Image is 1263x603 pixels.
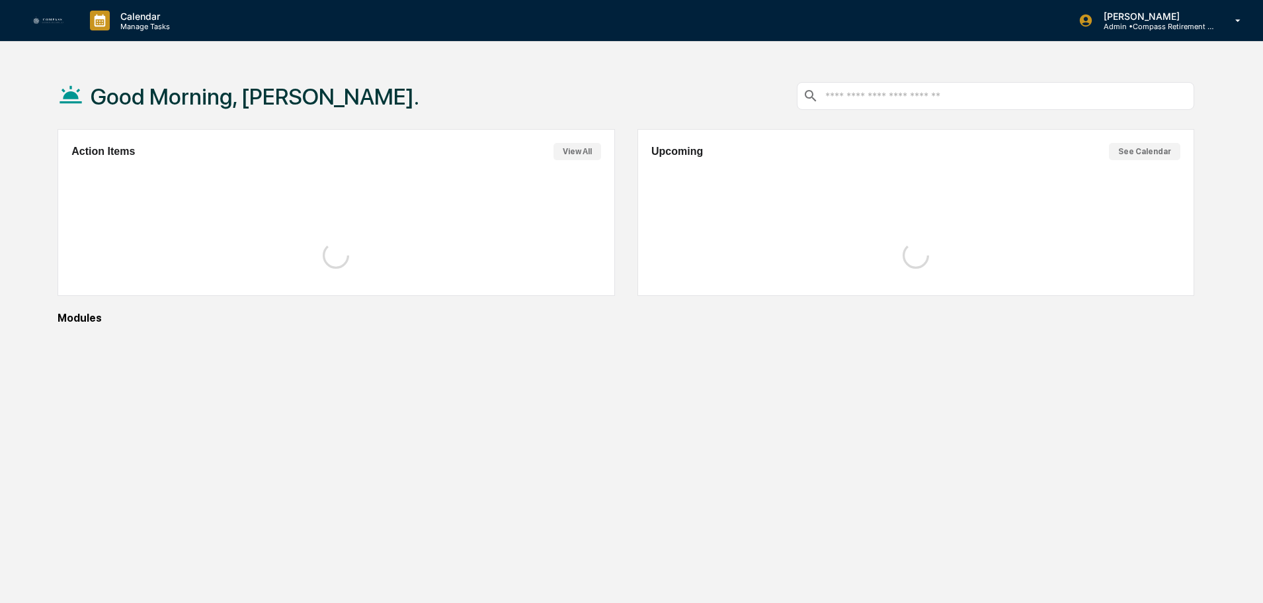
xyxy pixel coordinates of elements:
h2: Upcoming [651,146,703,158]
h1: Good Morning, [PERSON_NAME]. [91,83,419,110]
h2: Action Items [71,146,135,158]
p: Calendar [110,11,177,22]
div: Modules [58,312,1194,324]
p: Manage Tasks [110,22,177,31]
p: [PERSON_NAME] [1093,11,1216,22]
button: View All [553,143,601,160]
img: logo [32,17,63,24]
button: See Calendar [1109,143,1180,160]
p: Admin • Compass Retirement Solutions [1093,22,1216,31]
